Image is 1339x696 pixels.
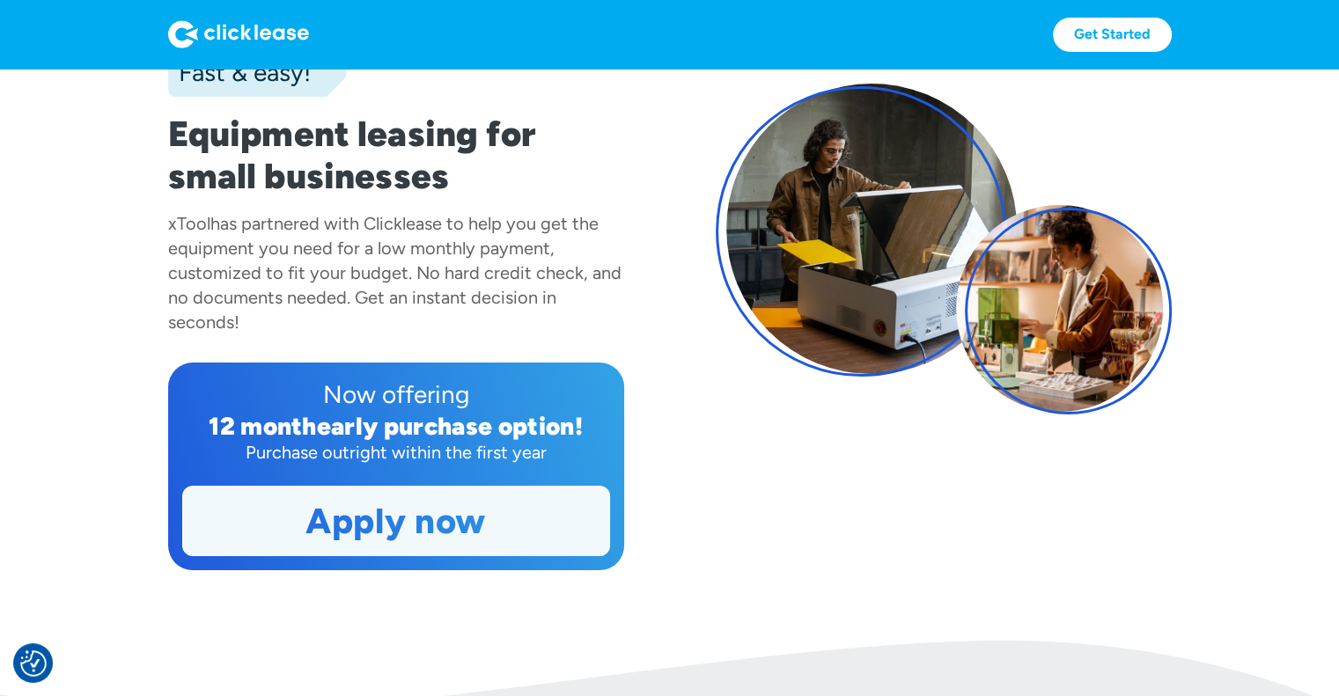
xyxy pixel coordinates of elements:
div: 12 month [209,411,317,441]
div: Now offering [182,377,610,412]
div: early purchase option! [317,411,583,441]
img: Revisit consent button [20,650,47,677]
button: Consent Preferences [20,650,47,677]
a: Get Started [1053,18,1172,52]
div: Purchase outright within the first year [182,440,610,465]
a: Apply now [183,487,609,555]
div: has partnered with Clicklease to help you get the equipment you need for a low monthly payment, c... [168,213,622,333]
div: xTool [168,213,210,234]
h1: Equipment leasing for small businesses [168,113,624,197]
div: Fast & easy! [168,55,311,90]
img: Logo [168,20,309,48]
